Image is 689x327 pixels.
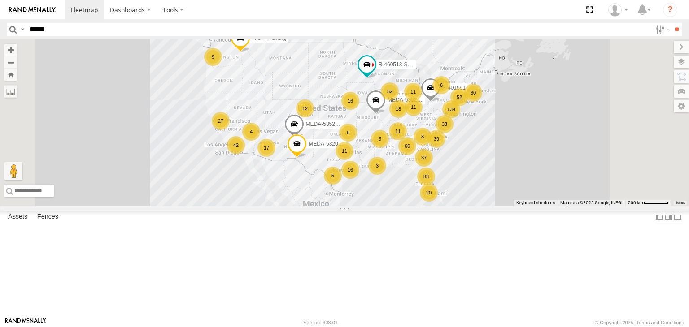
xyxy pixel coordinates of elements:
label: Measure [4,85,17,98]
button: Zoom Home [4,69,17,81]
a: Terms and Conditions [637,320,684,325]
div: 4 [242,123,260,141]
div: 42 [227,136,245,154]
div: 11 [389,122,407,140]
button: Keyboard shortcuts [516,200,555,206]
label: Search Filter Options [652,23,672,36]
label: Hide Summary Table [673,211,682,224]
div: 33 [436,115,454,133]
div: 5 [371,130,389,148]
img: rand-logo.svg [9,7,56,13]
div: Kali Visiko [605,3,631,17]
label: Fences [33,211,63,224]
div: 39 [427,130,445,148]
button: Zoom in [4,44,17,56]
i: ? [663,3,677,17]
button: Zoom out [4,56,17,69]
span: MEDA-535214-Roll [306,121,352,127]
div: 16 [341,92,359,110]
label: Dock Summary Table to the Right [664,211,673,224]
div: 83 [417,168,435,185]
button: Map Scale: 500 km per 52 pixels [625,200,671,206]
div: 134 [442,100,460,118]
div: 11 [405,98,423,116]
div: 5 [324,167,342,185]
div: 18 [389,100,407,118]
label: Search Query [19,23,26,36]
div: 11 [336,142,353,160]
label: Assets [4,211,32,224]
label: Dock Summary Table to the Left [655,211,664,224]
span: R-401591 [442,85,466,91]
div: 66 [398,137,416,155]
div: 52 [381,82,399,100]
span: R-460513-Swing [379,61,419,68]
div: 27 [212,112,230,130]
div: 9 [204,48,222,66]
div: 8 [414,128,432,146]
label: Map Settings [674,100,689,112]
div: 37 [415,149,433,167]
div: © Copyright 2025 - [595,320,684,325]
span: 500 km [628,200,643,205]
div: 3 [368,157,386,175]
div: 17 [257,139,275,157]
div: 11 [404,83,422,101]
a: Terms (opens in new tab) [676,201,685,205]
span: MEDA-532005-Roll [309,141,355,147]
div: 12 [296,99,314,117]
div: 16 [341,161,359,179]
div: 52 [450,88,468,106]
div: Version: 308.01 [304,320,338,325]
div: 6 [432,76,450,94]
a: Visit our Website [5,318,46,327]
div: 20 [420,184,438,202]
div: 9 [339,124,357,142]
span: Map data ©2025 Google, INEGI [560,200,623,205]
div: 60 [464,84,482,102]
button: Drag Pegman onto the map to open Street View [4,162,22,180]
